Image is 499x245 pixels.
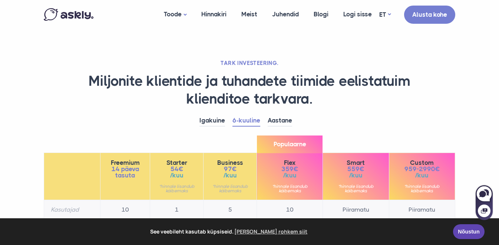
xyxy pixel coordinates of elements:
span: Starter [157,160,196,166]
td: Piiramatu [323,200,389,220]
a: ET [379,9,391,20]
small: *hinnale lisandub käibemaks [264,184,316,193]
span: Custom [396,160,448,166]
span: /kuu [157,172,196,179]
a: Igakuine [199,115,225,127]
a: Aastane [268,115,292,127]
a: Nõustun [453,224,485,239]
span: 359€ [264,166,316,172]
th: Kasutajad [44,200,100,220]
span: 97€ [210,166,250,172]
a: learn more about cookies [234,226,309,237]
span: Business [210,160,250,166]
small: *hinnale lisandub käibemaks [330,184,382,193]
span: /kuu [330,172,382,179]
small: *hinnale lisandub käibemaks [396,184,448,193]
h2: TARK INVESTEERING. [44,59,455,67]
span: Smart [330,160,382,166]
td: 1 [150,200,204,220]
img: Askly [44,8,93,21]
span: 54€ [157,166,196,172]
td: 5 [204,200,257,220]
small: *hinnale lisandub käibemaks [157,184,196,193]
span: /kuu [264,172,316,179]
a: Alusta kohe [404,6,455,24]
span: 14 päeva tasuta [107,166,143,179]
iframe: Askly chat [475,184,493,221]
span: 559€ [330,166,382,172]
td: 10 [257,200,323,220]
span: See veebileht kasutab küpsiseid. [11,226,448,237]
td: Piiramatu [389,200,455,220]
td: 10 [100,200,150,220]
span: Flex [264,160,316,166]
span: /kuu [210,172,250,179]
small: *hinnale lisandub käibemaks [210,184,250,193]
span: Freemium [107,160,143,166]
span: /kuu [396,172,448,179]
a: 6-kuuline [232,115,260,127]
span: Populaarne [257,135,323,153]
h1: Miljonite klientide ja tuhandete tiimide eelistatuim klienditoe tarkvara. [44,72,455,108]
span: 959-2990€ [396,166,448,172]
